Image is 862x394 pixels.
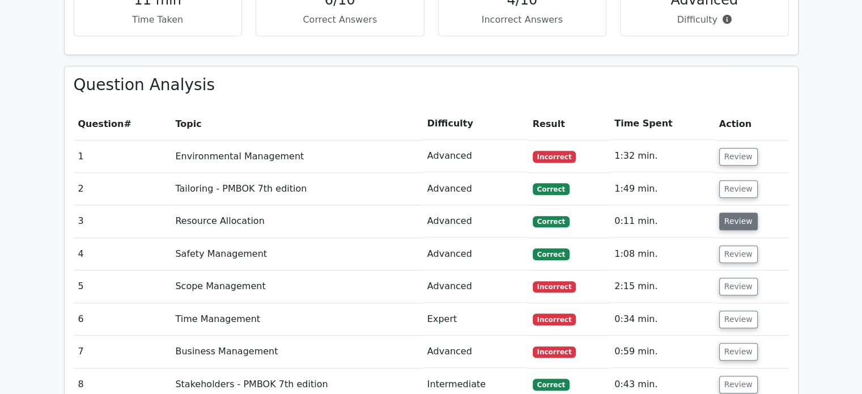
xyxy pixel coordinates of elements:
[533,248,570,260] span: Correct
[610,205,714,238] td: 0:11 min.
[610,336,714,368] td: 0:59 min.
[533,151,576,162] span: Incorrect
[74,108,171,140] th: #
[610,108,714,140] th: Time Spent
[533,346,576,358] span: Incorrect
[171,205,422,238] td: Resource Allocation
[171,270,422,303] td: Scope Management
[715,108,789,140] th: Action
[171,336,422,368] td: Business Management
[719,311,758,328] button: Review
[74,75,789,95] h3: Question Analysis
[719,343,758,361] button: Review
[423,173,528,205] td: Advanced
[74,303,171,336] td: 6
[171,173,422,205] td: Tailoring - PMBOK 7th edition
[423,336,528,368] td: Advanced
[533,183,570,194] span: Correct
[448,13,597,27] p: Incorrect Answers
[83,13,233,27] p: Time Taken
[423,108,528,140] th: Difficulty
[74,140,171,172] td: 1
[610,303,714,336] td: 0:34 min.
[171,140,422,172] td: Environmental Management
[171,238,422,270] td: Safety Management
[74,270,171,303] td: 5
[171,108,422,140] th: Topic
[610,173,714,205] td: 1:49 min.
[533,379,570,390] span: Correct
[719,245,758,263] button: Review
[423,303,528,336] td: Expert
[423,270,528,303] td: Advanced
[74,173,171,205] td: 2
[423,140,528,172] td: Advanced
[719,376,758,393] button: Review
[719,180,758,198] button: Review
[610,238,714,270] td: 1:08 min.
[74,205,171,238] td: 3
[719,148,758,166] button: Review
[74,336,171,368] td: 7
[423,238,528,270] td: Advanced
[528,108,610,140] th: Result
[78,118,124,129] span: Question
[533,281,576,293] span: Incorrect
[423,205,528,238] td: Advanced
[265,13,415,27] p: Correct Answers
[719,278,758,295] button: Review
[171,303,422,336] td: Time Management
[533,313,576,325] span: Incorrect
[630,13,779,27] p: Difficulty
[719,213,758,230] button: Review
[610,140,714,172] td: 1:32 min.
[533,216,570,227] span: Correct
[74,238,171,270] td: 4
[610,270,714,303] td: 2:15 min.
